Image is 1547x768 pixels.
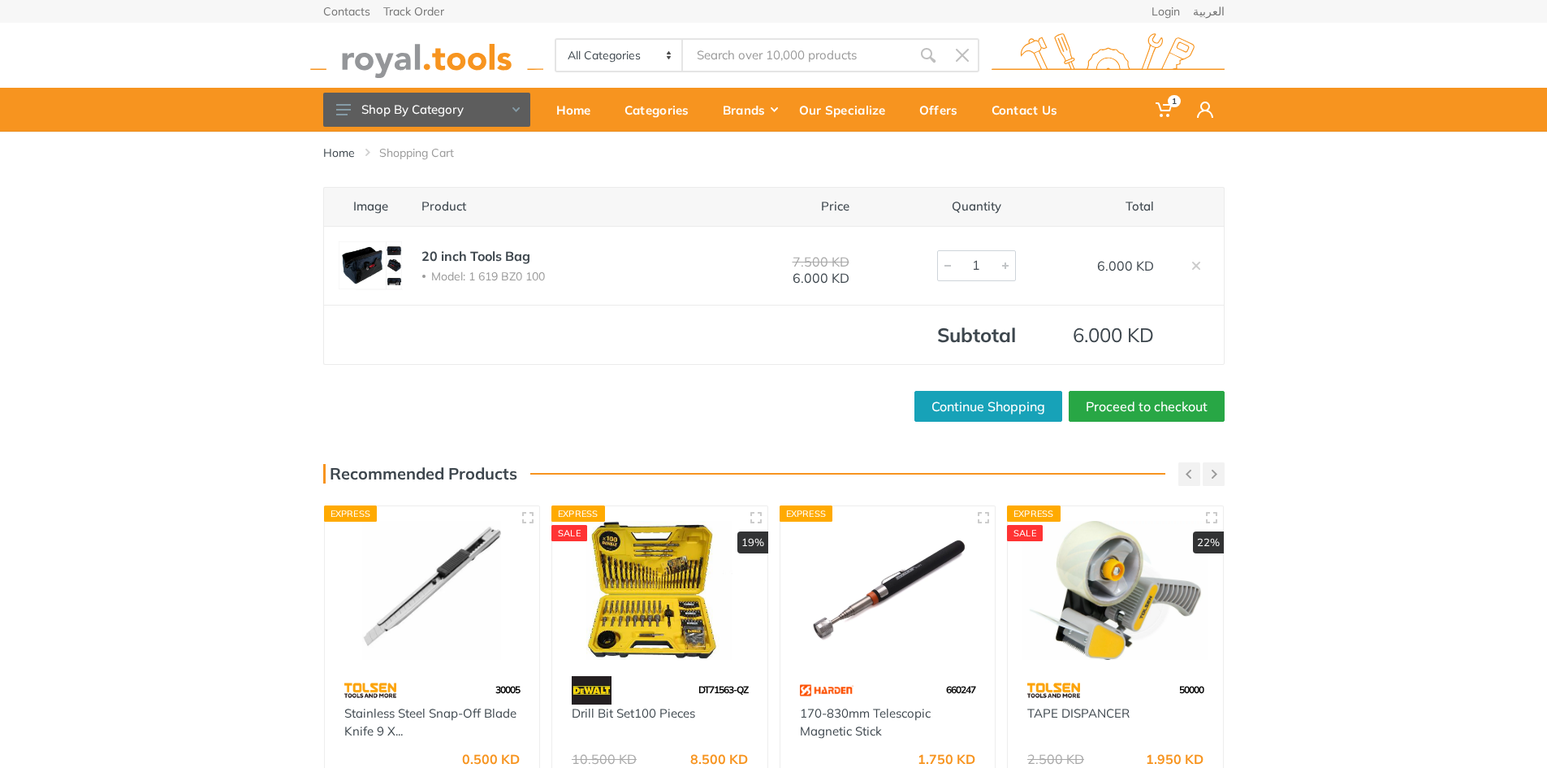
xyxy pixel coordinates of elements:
[421,269,711,284] li: Model: 1 619 BZ0 100
[344,705,516,740] a: Stainless Steel Snap-Off Blade Knife 9 X...
[788,88,908,132] a: Our Specialize
[323,6,370,17] a: Contacts
[800,676,854,705] img: 121.webp
[421,248,530,264] a: 20 inch Tools Bag
[1168,95,1181,107] span: 1
[864,305,1031,365] th: Subtotal
[324,505,378,522] div: Express
[1146,753,1203,766] div: 1.950 KD
[1007,505,1061,522] div: Express
[683,38,910,72] input: Site search
[572,753,637,766] div: 10.500 KD
[1144,88,1186,132] a: 1
[864,187,1031,226] th: Quantity
[1031,226,1169,305] td: 6.000 KD
[690,753,748,766] div: 8.500 KD
[980,88,1080,132] a: Contact Us
[698,683,748,696] span: DT71563-QZ
[741,255,849,268] div: 7.500 KD
[726,187,864,226] th: Price
[462,753,520,766] div: 0.500 KD
[1007,525,1043,541] div: SALE
[1069,391,1225,422] a: Proceed to checkout
[339,521,525,660] img: Royal Tools - Stainless Steel Snap-Off Blade Knife 9 X 0.4mm
[407,187,726,226] th: Product
[323,187,407,226] th: Image
[567,521,753,660] img: Royal Tools - Drill Bit Set100 Pieces
[572,705,695,721] a: Drill Bit Set100 Pieces
[1179,683,1203,696] span: 50000
[556,40,684,71] select: Category
[1027,676,1080,705] img: 64.webp
[908,93,980,127] div: Offers
[918,753,975,766] div: 1.750 KD
[1152,6,1180,17] a: Login
[1027,705,1130,721] a: TAPE DISPANCER
[741,255,849,288] div: 6.000 KD
[344,676,397,705] img: 64.webp
[613,88,711,132] a: Categories
[551,505,605,522] div: Express
[572,676,611,705] img: 45.webp
[323,145,1225,161] nav: breadcrumb
[795,521,981,660] img: Royal Tools - 170-830mm Telescopic Magnetic Stick
[1022,521,1208,660] img: Royal Tools - TAPE DISPANCER
[788,93,908,127] div: Our Specialize
[323,464,517,484] h3: Recommended Products
[323,145,355,161] a: Home
[1193,532,1224,554] div: 22%
[1031,305,1169,365] td: 6.000 KD
[551,525,587,541] div: SALE
[310,33,543,78] img: royal.tools Logo
[946,683,975,696] span: 660247
[323,93,530,127] button: Shop By Category
[737,532,768,554] div: 19%
[545,88,613,132] a: Home
[1027,753,1084,766] div: 2.500 KD
[914,391,1062,422] a: Continue Shopping
[992,33,1225,78] img: royal.tools Logo
[711,93,788,127] div: Brands
[800,705,931,740] a: 170-830mm Telescopic Magnetic Stick
[379,145,478,161] li: Shopping Cart
[495,683,520,696] span: 30005
[980,93,1080,127] div: Contact Us
[383,6,444,17] a: Track Order
[613,93,711,127] div: Categories
[780,505,833,522] div: Express
[545,93,613,127] div: Home
[908,88,980,132] a: Offers
[1193,6,1225,17] a: العربية
[1031,187,1169,226] th: Total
